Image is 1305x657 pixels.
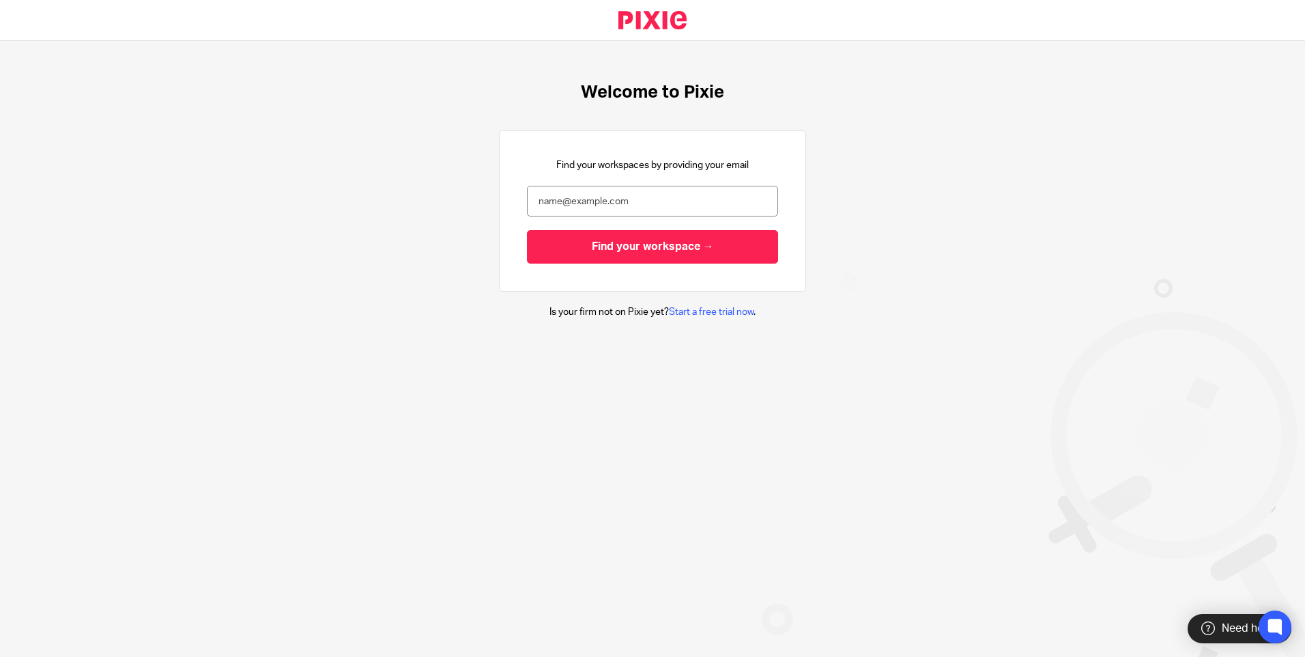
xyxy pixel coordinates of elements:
a: Start a free trial now [669,307,754,317]
input: Find your workspace → [527,230,778,264]
p: Is your firm not on Pixie yet? . [549,305,756,319]
h1: Welcome to Pixie [581,82,724,103]
div: Need help? [1188,614,1291,643]
input: name@example.com [527,186,778,216]
p: Find your workspaces by providing your email [556,158,749,172]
